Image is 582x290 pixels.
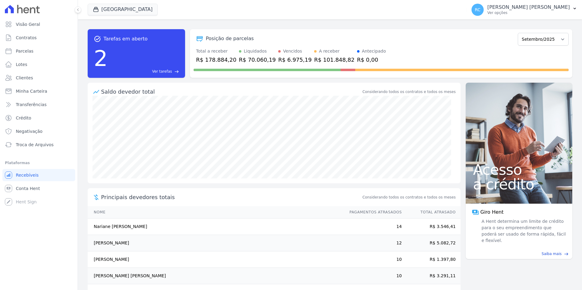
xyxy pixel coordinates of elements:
span: Ver tarefas [152,69,172,74]
div: R$ 0,00 [357,56,386,64]
span: Troca de Arquivos [16,142,54,148]
span: Minha Carteira [16,88,47,94]
span: Lotes [16,61,27,67]
td: Nariane [PERSON_NAME] [88,219,344,235]
div: Considerando todos os contratos e todos os meses [363,89,456,95]
a: Clientes [2,72,75,84]
div: Liquidados [244,48,267,54]
a: Lotes [2,58,75,71]
span: Transferências [16,102,47,108]
td: R$ 1.397,80 [402,251,461,268]
span: RC [475,8,481,12]
td: R$ 5.082,72 [402,235,461,251]
span: Principais devedores totais [101,193,361,201]
a: Conta Hent [2,182,75,195]
p: [PERSON_NAME] [PERSON_NAME] [487,4,570,10]
span: task_alt [94,35,101,43]
div: Saldo devedor total [101,88,361,96]
a: Negativação [2,125,75,137]
span: Clientes [16,75,33,81]
span: east [564,252,569,256]
td: [PERSON_NAME] [88,235,344,251]
span: Acesso [473,162,565,177]
button: RC [PERSON_NAME] [PERSON_NAME] Ver opções [467,1,582,18]
a: Saiba mais east [469,251,569,257]
span: Negativação [16,128,43,134]
span: east [174,69,179,74]
button: [GEOGRAPHIC_DATA] [88,4,158,15]
a: Ver tarefas east [110,69,179,74]
td: 10 [344,268,402,284]
span: a crédito [473,177,565,192]
div: Total a receber [196,48,237,54]
div: Plataformas [5,159,73,167]
div: A receber [319,48,340,54]
a: Transferências [2,98,75,111]
span: A Hent determina um limite de crédito para o seu empreendimento que poderá ser usado de forma ráp... [480,218,566,244]
a: Visão Geral [2,18,75,30]
th: Pagamentos Atrasados [344,206,402,219]
td: [PERSON_NAME] [88,251,344,268]
div: R$ 70.060,19 [239,56,276,64]
div: Antecipado [362,48,386,54]
span: Conta Hent [16,185,40,192]
a: Troca de Arquivos [2,139,75,151]
td: 12 [344,235,402,251]
th: Nome [88,206,344,219]
td: R$ 3.291,11 [402,268,461,284]
div: R$ 101.848,82 [314,56,355,64]
span: Considerando todos os contratos e todos os meses [363,195,456,200]
span: Parcelas [16,48,33,54]
span: Visão Geral [16,21,40,27]
a: Recebíveis [2,169,75,181]
span: Crédito [16,115,31,121]
div: R$ 6.975,19 [278,56,312,64]
a: Parcelas [2,45,75,57]
span: Saiba mais [542,251,562,257]
span: Giro Hent [480,209,503,216]
td: R$ 3.546,41 [402,219,461,235]
div: 2 [94,43,108,74]
div: Vencidos [283,48,302,54]
span: Recebíveis [16,172,39,178]
div: R$ 178.884,20 [196,56,237,64]
th: Total Atrasado [402,206,461,219]
div: Posição de parcelas [206,35,254,42]
td: [PERSON_NAME] [PERSON_NAME] [88,268,344,284]
td: 14 [344,219,402,235]
span: Contratos [16,35,37,41]
a: Minha Carteira [2,85,75,97]
span: Tarefas em aberto [103,35,148,43]
td: 10 [344,251,402,268]
a: Contratos [2,32,75,44]
p: Ver opções [487,10,570,15]
a: Crédito [2,112,75,124]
